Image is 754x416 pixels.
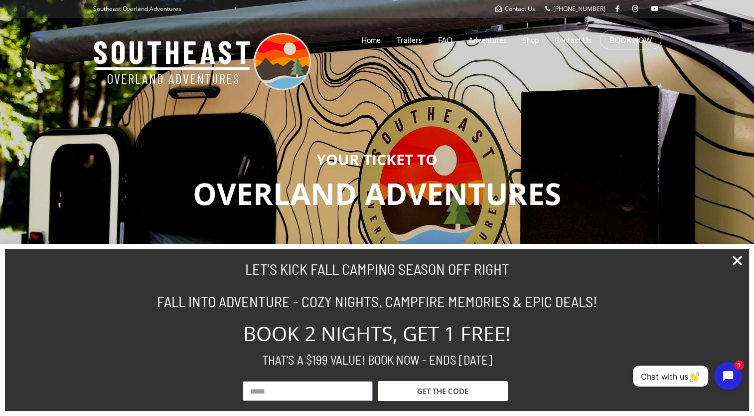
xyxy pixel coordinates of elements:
a: BOOK NOW [609,35,652,45]
a: FAQ [438,27,452,52]
a: Contact Us [555,27,592,52]
span: [PHONE_NUMBER] [553,4,605,13]
a: Close [731,254,744,267]
p: Southeast Overland Adventures [93,2,181,15]
a: [PHONE_NUMBER] [545,4,605,13]
a: Trailers [397,27,422,52]
button: GET THE CODE [378,381,508,401]
a: Adventures [468,27,507,52]
a: Contact Us [495,4,535,13]
a: Home [361,27,381,52]
span: GET THE CODE [417,388,468,395]
h2: LET'S KICK FALL CAMPING SEASON OFF RIGHT [98,261,656,276]
p: OVERLAND ADVENTURES [7,173,747,215]
h2: BOOK 2 NIGHTS, GET 1 FREE! [98,324,656,344]
img: Southeast Overland Adventures [93,33,311,90]
a: Shop [523,27,539,52]
h2: FALL INTO ADVENTURE - COZY NIGHTS, CAMPFIRE MEMORIES & EPIC DEALS! [98,294,656,309]
h3: YOUR TICKET TO [7,151,747,168]
span: Contact Us [505,4,535,13]
h2: THAT'S A $199 VALUE! BOOK NOW - ENDS [DATE] [98,354,656,366]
